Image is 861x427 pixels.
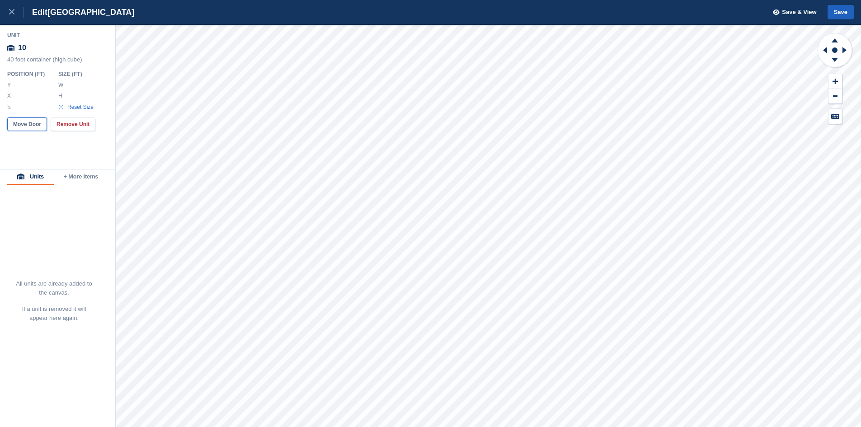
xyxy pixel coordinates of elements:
label: X [7,92,12,99]
label: W [58,81,63,89]
div: Size ( FT ) [58,70,98,78]
p: If a unit is removed it will appear here again. [15,305,93,323]
button: Remove Unit [51,117,95,131]
div: 10 [7,40,108,56]
button: + More Items [54,169,108,185]
span: Save & View [782,8,816,17]
p: All units are already added to the canvas. [15,279,93,297]
button: Move Door [7,117,47,131]
button: Zoom Out [828,89,842,104]
img: angle-icn.0ed2eb85.svg [8,104,11,108]
div: 40 foot container (high cube) [7,56,108,68]
button: Zoom In [828,74,842,89]
div: Edit [GEOGRAPHIC_DATA] [24,7,134,18]
label: Y [7,81,12,89]
label: H [58,92,63,99]
button: Save & View [768,5,817,20]
div: Position ( FT ) [7,70,51,78]
button: Save [828,5,854,20]
span: Reset Size [67,103,94,111]
button: Units [7,169,54,185]
div: Unit [7,32,108,39]
button: Keyboard Shortcuts [828,109,842,124]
